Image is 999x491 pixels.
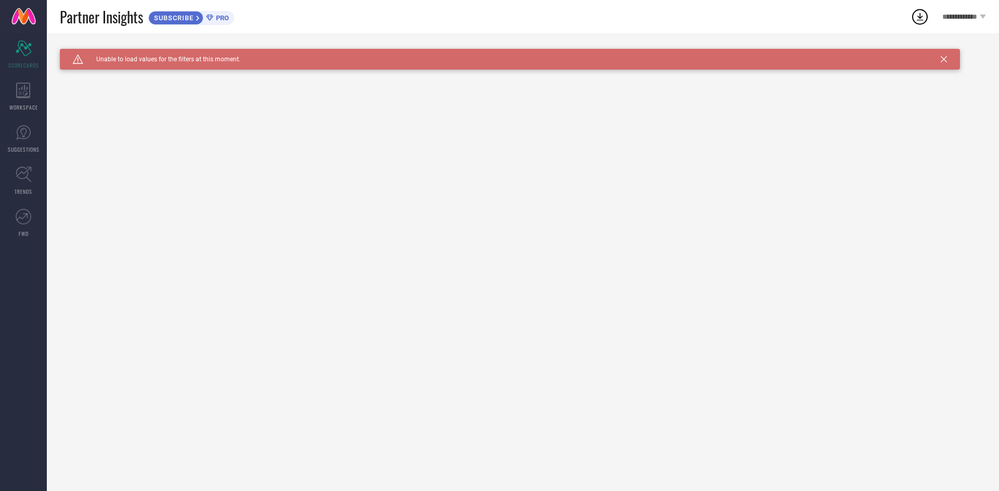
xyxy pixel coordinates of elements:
[19,230,29,237] span: FWD
[148,8,234,25] a: SUBSCRIBEPRO
[8,145,40,153] span: SUGGESTIONS
[15,188,32,195] span: TRENDS
[9,103,38,111] span: WORKSPACE
[911,7,929,26] div: Open download list
[60,6,143,28] span: Partner Insights
[60,49,986,57] div: Unable to load filters at this moment. Please try later.
[149,14,196,22] span: SUBSCRIBE
[213,14,229,22] span: PRO
[83,56,240,63] span: Unable to load values for the filters at this moment.
[8,61,39,69] span: SCORECARDS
